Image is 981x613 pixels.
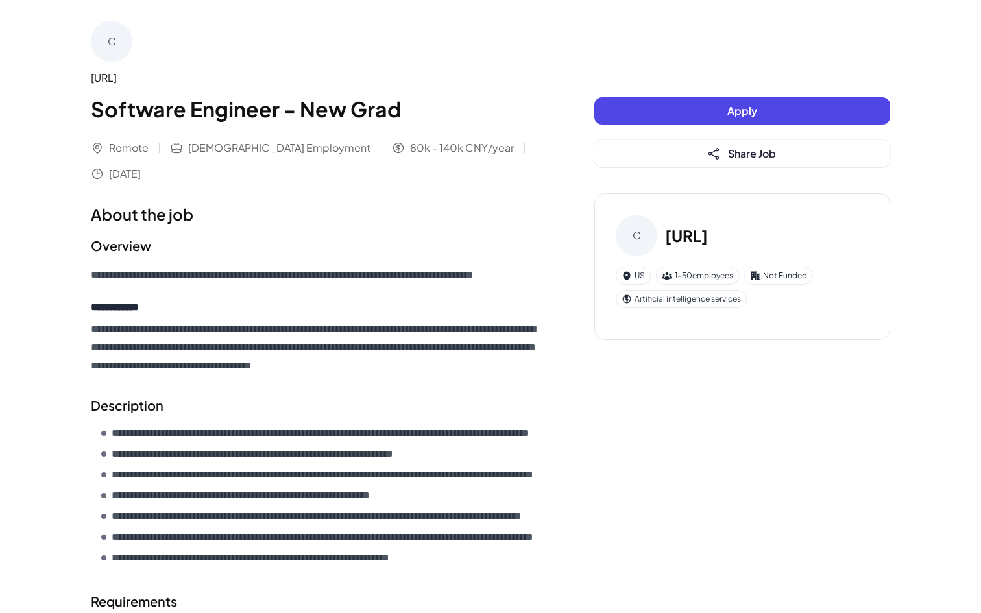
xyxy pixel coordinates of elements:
[91,592,542,611] h2: Requirements
[109,166,141,182] span: [DATE]
[410,140,514,156] span: 80k - 140k CNY/year
[744,267,813,285] div: Not Funded
[91,93,542,125] h1: Software Engineer - New Grad
[594,97,890,125] button: Apply
[91,236,542,256] h2: Overview
[594,140,890,167] button: Share Job
[188,140,370,156] span: [DEMOGRAPHIC_DATA] Employment
[91,202,542,226] h1: About the job
[656,267,739,285] div: 1-50 employees
[91,70,542,86] div: [URL]
[91,396,542,415] h2: Description
[727,104,757,117] span: Apply
[616,290,747,308] div: Artificial intelligence services
[616,215,657,256] div: C
[665,224,708,247] h3: [URL]
[728,147,776,160] span: Share Job
[91,21,132,62] div: C
[109,140,149,156] span: Remote
[616,267,651,285] div: US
